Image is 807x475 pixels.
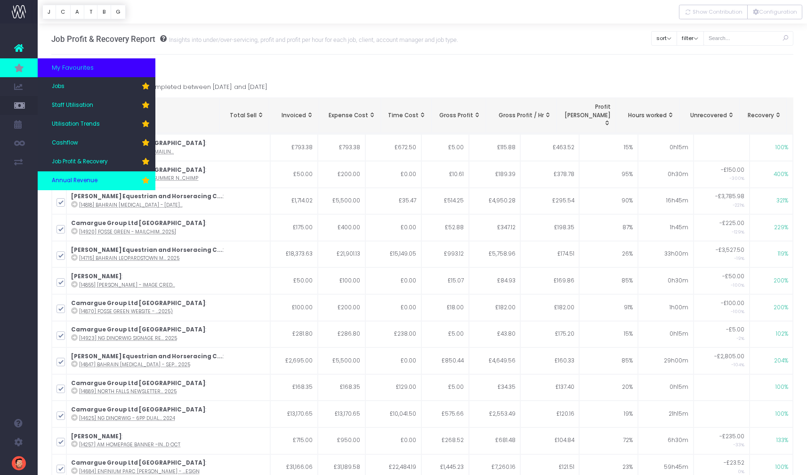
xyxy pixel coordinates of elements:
[731,281,744,288] small: -100%
[520,347,579,374] td: £160.33
[520,161,579,188] td: £378.78
[66,134,271,161] td: :
[679,5,802,19] div: Vertical button group
[318,321,365,348] td: £286.80
[774,170,788,179] span: 400%
[71,326,205,333] strong: Camargue Group Ltd [GEOGRAPHIC_DATA]
[421,401,469,427] td: £575.66
[679,98,740,133] th: Example 1: under servicedTotal Sell = £4500Invoiced = £4000Unrecovered = £500Example 2: over serv...
[38,115,155,134] a: Utilisation Trends
[71,459,205,467] strong: Camargue Group Ltd [GEOGRAPHIC_DATA]
[776,197,788,205] span: 321%
[520,321,579,348] td: £175.20
[638,401,694,427] td: 21h15m
[270,134,318,161] td: £793.38
[557,98,616,133] th: Profit Margin: activate to sort column ascending
[579,294,638,321] td: 91%
[71,433,121,440] strong: [PERSON_NAME]
[431,98,486,133] th: Gross Profit: activate to sort column ascending
[421,134,469,161] td: £5.00
[270,347,318,374] td: £2,695.00
[52,139,78,147] span: Cashflow
[79,255,179,262] abbr: [14715] Bahrain Leopardstown Meetings 2025
[329,112,368,120] span: Expense Cost
[79,388,177,395] abbr: [14889] North Falls Newsletter Reprint - Sept 2025
[79,228,176,235] abbr: [14920] Fosse Green - Mailchimp Newsletter [SEPT 2025]
[774,304,788,312] span: 200%
[469,188,521,215] td: £4,950.28
[579,134,638,161] td: 15%
[733,440,744,448] small: -33%
[734,254,744,261] small: -19%
[616,98,679,133] th: Hours worked: activate to sort column ascending
[38,134,155,153] a: Cashflow
[71,193,223,200] strong: [PERSON_NAME] Equestrian and Horseracing C...
[79,335,177,342] abbr: [14923] NG Dinorwig Signage Reprint - Sept 2025
[677,31,704,46] button: filter
[52,177,97,185] span: Annual Revenue
[79,308,173,315] abbr: [14870] Fosse Green Website - Maintenance + Patching updates (SEPT 2025)
[66,427,271,454] td: :
[748,112,774,120] span: Recovery
[726,326,744,334] span: -£5.00
[38,77,155,96] a: Jobs
[365,214,421,241] td: £0.00
[71,273,121,280] strong: [PERSON_NAME]
[469,427,521,454] td: £681.48
[469,347,521,374] td: £4,649.56
[52,101,93,110] span: Staff Utilisation
[365,401,421,427] td: £10,041.50
[774,224,788,232] span: 229%
[638,214,694,241] td: 1h45m
[219,98,269,133] th: Total Sell: activate to sort column ascending
[66,161,271,188] td: :
[318,347,365,374] td: £5,500.00
[38,171,155,190] a: Annual Revenue
[71,246,223,254] strong: [PERSON_NAME] Equestrian and Horseracing C...
[731,307,744,314] small: -100%
[270,214,318,241] td: £175.00
[469,267,521,294] td: £84.93
[318,267,365,294] td: £100.00
[66,294,271,321] td: :
[721,166,744,175] span: -£150.00
[579,427,638,454] td: 72%
[579,321,638,348] td: 15%
[638,188,694,215] td: 16h45m
[66,188,271,215] td: :
[469,134,521,161] td: £115.88
[84,5,97,19] button: T
[270,188,318,215] td: £1,714.02
[520,427,579,454] td: £104.84
[731,360,744,368] small: -104%
[579,347,638,374] td: 85%
[365,161,421,188] td: £0.00
[638,267,694,294] td: 0h30m
[579,374,638,401] td: 20%
[365,134,421,161] td: £672.50
[52,158,108,166] span: Job Profit & Recovery
[722,273,744,281] span: -£50.00
[318,241,365,268] td: £21,901.13
[469,321,521,348] td: £43.80
[561,103,611,120] span: Profit [PERSON_NAME]
[12,456,26,470] img: images/default_profile_image.png
[71,219,205,227] strong: Camargue Group Ltd [GEOGRAPHIC_DATA]
[579,161,638,188] td: 95%
[66,214,271,241] td: :
[499,112,544,120] span: Gross Profit / Hr
[51,34,458,44] h3: Job Profit & Recovery Report
[714,353,744,361] span: -£2,805.00
[520,401,579,427] td: £120.16
[51,82,267,92] span: Completed and archived jobs completed between [DATE] and [DATE]
[365,427,421,454] td: £0.00
[365,374,421,401] td: £129.00
[579,241,638,268] td: 26%
[776,436,788,445] span: 133%
[71,299,205,307] strong: Camargue Group Ltd [GEOGRAPHIC_DATA]
[318,427,365,454] td: £950.00
[318,294,365,321] td: £200.00
[520,267,579,294] td: £169.86
[38,153,155,171] a: Job Profit & Recovery
[638,241,694,268] td: 33h00m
